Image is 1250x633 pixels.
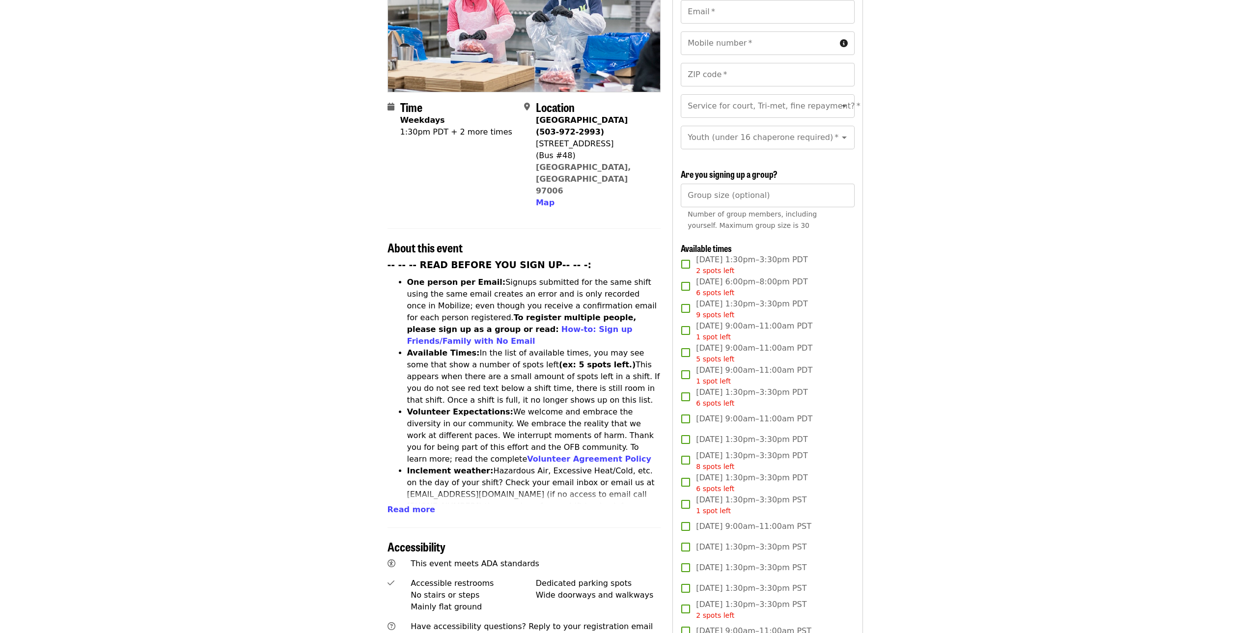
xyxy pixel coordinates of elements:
[388,505,435,514] span: Read more
[411,601,536,613] div: Mainly flat ground
[696,399,734,407] span: 6 spots left
[681,167,778,180] span: Are you signing up a group?
[536,115,628,137] strong: [GEOGRAPHIC_DATA] (503-972-2993)
[840,39,848,48] i: circle-info icon
[536,163,631,195] a: [GEOGRAPHIC_DATA], [GEOGRAPHIC_DATA] 97006
[696,485,734,493] span: 6 spots left
[407,347,661,406] li: In the list of available times, you may see some that show a number of spots left This appears wh...
[411,589,536,601] div: No stairs or steps
[388,578,394,588] i: check icon
[536,138,653,150] div: [STREET_ADDRESS]
[696,333,731,341] span: 1 spot left
[536,197,555,209] button: Map
[388,538,445,555] span: Accessibility
[407,407,514,416] strong: Volunteer Expectations:
[696,434,807,445] span: [DATE] 1:30pm–3:30pm PDT
[696,507,731,515] span: 1 spot left
[696,599,806,621] span: [DATE] 1:30pm–3:30pm PST
[696,541,806,553] span: [DATE] 1:30pm–3:30pm PST
[696,311,734,319] span: 9 spots left
[696,562,806,574] span: [DATE] 1:30pm–3:30pm PST
[696,472,807,494] span: [DATE] 1:30pm–3:30pm PDT
[527,454,651,464] a: Volunteer Agreement Policy
[388,239,463,256] span: About this event
[411,578,536,589] div: Accessible restrooms
[388,504,435,516] button: Read more
[696,298,807,320] span: [DATE] 1:30pm–3:30pm PDT
[536,150,653,162] div: (Bus #48)
[407,277,506,287] strong: One person per Email:
[407,325,633,346] a: How-to: Sign up Friends/Family with No Email
[388,622,395,631] i: question-circle icon
[696,364,812,386] span: [DATE] 9:00am–11:00am PDT
[696,342,812,364] span: [DATE] 9:00am–11:00am PDT
[681,31,835,55] input: Mobile number
[696,463,734,470] span: 8 spots left
[400,115,445,125] strong: Weekdays
[696,582,806,594] span: [DATE] 1:30pm–3:30pm PST
[536,578,661,589] div: Dedicated parking spots
[388,102,394,111] i: calendar icon
[696,521,811,532] span: [DATE] 9:00am–11:00am PST
[696,450,807,472] span: [DATE] 1:30pm–3:30pm PDT
[681,184,854,207] input: [object Object]
[696,254,807,276] span: [DATE] 1:30pm–3:30pm PDT
[524,102,530,111] i: map-marker-alt icon
[837,99,851,113] button: Open
[696,386,807,409] span: [DATE] 1:30pm–3:30pm PDT
[696,276,807,298] span: [DATE] 6:00pm–8:00pm PDT
[388,559,395,568] i: universal-access icon
[696,611,734,619] span: 2 spots left
[688,210,817,229] span: Number of group members, including yourself. Maximum group size is 30
[696,267,734,275] span: 2 spots left
[536,98,575,115] span: Location
[407,406,661,465] li: We welcome and embrace the diversity in our community. We embrace the reality that we work at dif...
[407,276,661,347] li: Signups submitted for the same shift using the same email creates an error and is only recorded o...
[681,242,732,254] span: Available times
[696,320,812,342] span: [DATE] 9:00am–11:00am PDT
[407,348,480,358] strong: Available Times:
[407,313,637,334] strong: To register multiple people, please sign up as a group or read:
[696,377,731,385] span: 1 spot left
[696,413,812,425] span: [DATE] 9:00am–11:00am PDT
[696,289,734,297] span: 6 spots left
[837,131,851,144] button: Open
[400,98,422,115] span: Time
[411,559,539,568] span: This event meets ADA standards
[696,494,806,516] span: [DATE] 1:30pm–3:30pm PST
[536,198,555,207] span: Map
[681,63,854,86] input: ZIP code
[536,589,661,601] div: Wide doorways and walkways
[696,355,734,363] span: 5 spots left
[388,260,592,270] strong: -- -- -- READ BEFORE YOU SIGN UP-- -- -:
[400,126,512,138] div: 1:30pm PDT + 2 more times
[407,466,494,475] strong: Inclement weather:
[407,465,661,524] li: Hazardous Air, Excessive Heat/Cold, etc. on the day of your shift? Check your email inbox or emai...
[559,360,636,369] strong: (ex: 5 spots left.)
